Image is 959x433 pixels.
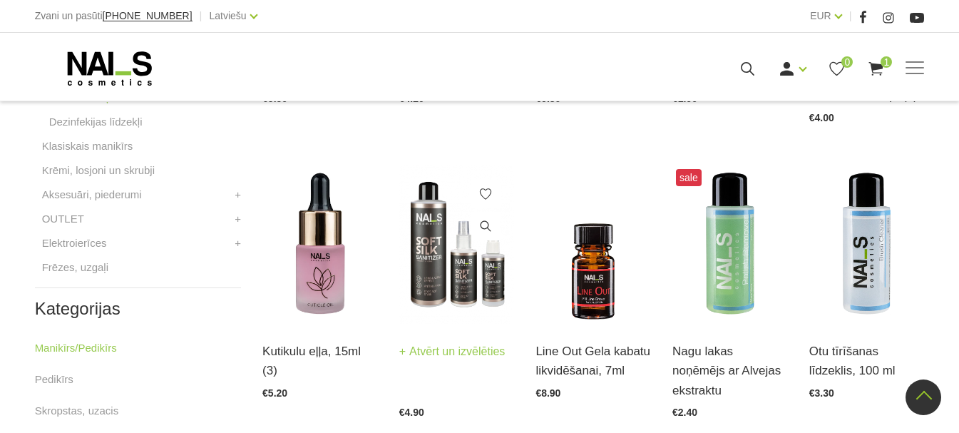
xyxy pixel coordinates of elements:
a: [PHONE_NUMBER] [103,11,193,21]
a: Nagu lakas noņēmējs ar Alvejas ekstraktu [672,342,788,400]
a: OUTLET [42,210,84,228]
img: Universāls līdzeklis “kabatu pēdu” likvidēšanai. Iekļūst zem paceltā gela vai akrila un rada tā c... [535,165,651,324]
a: Otu tīrīšanas līdzeklis, 100 ml [809,342,925,380]
a: Frēzes, uzgaļi [42,259,108,276]
a: Atvērt un izvēlēties [399,342,506,362]
img: Saudzīgs un efektīvs nagu lakas noņēmējs bez acetona.Tilpums:100 ml., 500 ml... [672,165,788,324]
img: Mitrinoša, mīkstinoša un aromātiska kutikulas eļļa. Bagāta ar nepieciešamo omega-3, 6 un 9, kā ar... [262,165,378,324]
img: SOFT SILK SANITIZER FORASEPT STRONG Paredzēts profesionālai lietošanai: roku un virsmu dezinfekci... [399,165,515,324]
a: 1 [867,60,885,78]
a: + [235,235,241,252]
span: €3.30 [809,387,834,399]
span: €4.00 [809,112,834,123]
a: EUR [810,7,831,24]
a: + [235,186,241,203]
a: Line Out Gela kabatu likvidēšanai, 7ml [535,342,651,380]
span: €4.90 [399,407,424,418]
h2: Kategorijas [35,300,241,318]
span: €5.20 [262,387,287,399]
a: 0 [828,60,846,78]
div: Zvani un pasūti [35,7,193,25]
span: €2.40 [672,407,697,418]
a: Skropstas, uzacis [35,402,119,419]
span: sale [676,169,702,186]
span: 1 [881,56,892,68]
a: Dezinfekijas līdzekļi [49,113,143,131]
a: Klasiskais manikīrs [42,138,133,155]
img: Īpaši saudzīgs līdzeklis otu tīrīšanai, kas ātri atbrīvo otas no akrila krāsām, gēla un gēllakāmT... [809,165,925,324]
a: Pedikīrs [35,371,73,388]
span: [PHONE_NUMBER] [103,10,193,21]
a: + [235,210,241,228]
span: €8.90 [535,387,560,399]
a: Elektroierīces [42,235,107,252]
a: Kutikulu eļļa, 15ml (3) [262,342,378,380]
a: Manikīrs/Pedikīrs [35,340,117,357]
span: | [200,7,202,25]
a: Latviešu [210,7,247,24]
span: 0 [841,56,853,68]
span: | [849,7,852,25]
a: Krēmi, losjoni un skrubji [42,162,155,179]
a: Aksesuāri, piederumi [42,186,142,203]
